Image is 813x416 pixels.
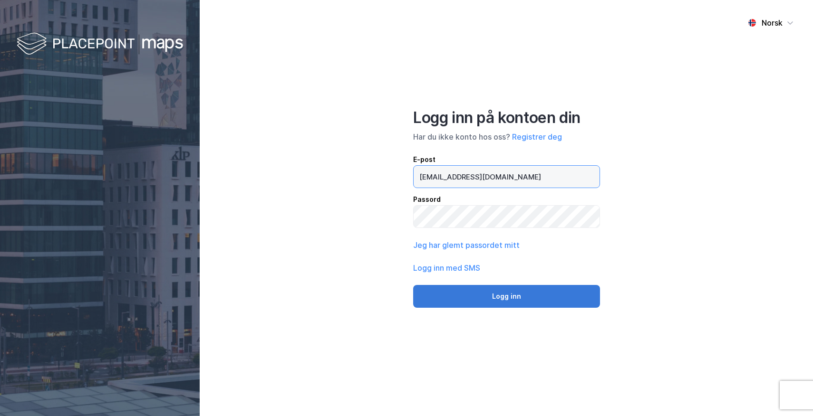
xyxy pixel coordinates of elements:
button: Registrer deg [512,131,562,142]
div: Har du ikke konto hos oss? [413,131,600,142]
div: Passord [413,194,600,205]
img: logo-white.f07954bde2210d2a523dddb988cd2aa7.svg [17,30,183,58]
div: Norsk [762,17,783,28]
button: Logg inn [413,285,600,308]
div: Logg inn på kontoen din [413,108,600,127]
div: Kontrollprogram for chat [765,370,813,416]
div: E-post [413,154,600,165]
iframe: Chat Widget [765,370,813,416]
button: Logg inn med SMS [413,262,480,274]
button: Jeg har glemt passordet mitt [413,239,520,251]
